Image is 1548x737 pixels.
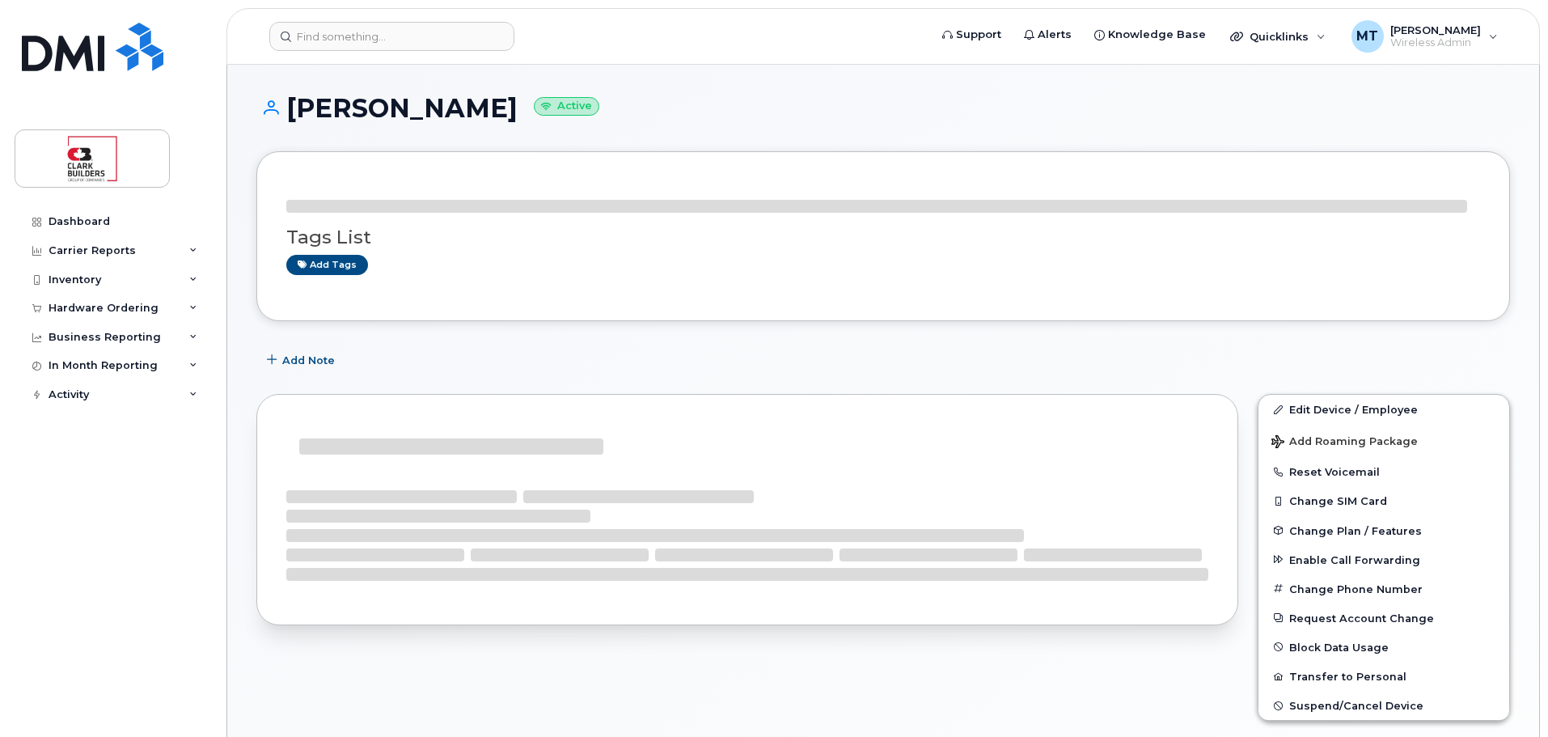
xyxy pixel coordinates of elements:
[1271,435,1418,451] span: Add Roaming Package
[1258,424,1509,457] button: Add Roaming Package
[256,94,1510,122] h1: [PERSON_NAME]
[1258,691,1509,720] button: Suspend/Cancel Device
[1289,524,1422,536] span: Change Plan / Features
[1258,486,1509,515] button: Change SIM Card
[1258,395,1509,424] a: Edit Device / Employee
[1258,545,1509,574] button: Enable Call Forwarding
[1258,633,1509,662] button: Block Data Usage
[282,353,335,368] span: Add Note
[1258,457,1509,486] button: Reset Voicemail
[286,227,1480,248] h3: Tags List
[1258,662,1509,691] button: Transfer to Personal
[534,97,599,116] small: Active
[1289,553,1420,565] span: Enable Call Forwarding
[1289,700,1423,712] span: Suspend/Cancel Device
[256,345,349,375] button: Add Note
[1258,574,1509,604] button: Change Phone Number
[286,255,368,275] a: Add tags
[1258,516,1509,545] button: Change Plan / Features
[1258,604,1509,633] button: Request Account Change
